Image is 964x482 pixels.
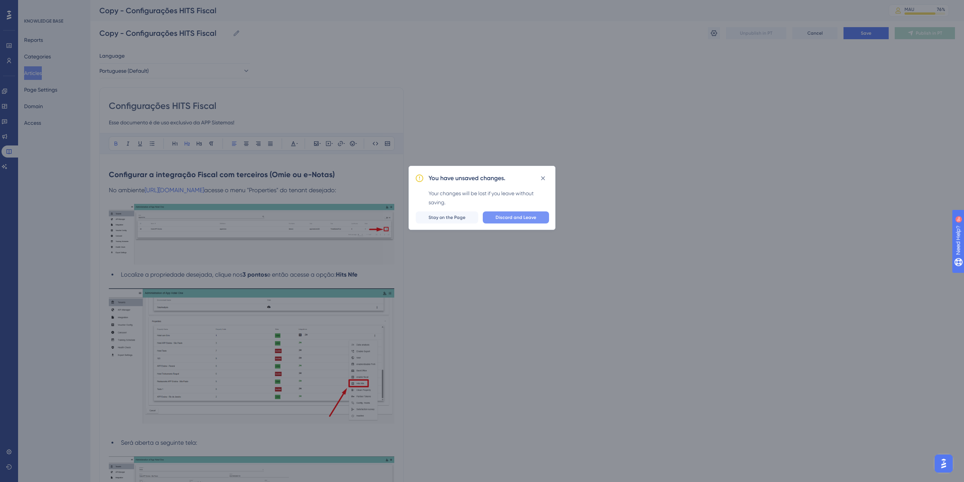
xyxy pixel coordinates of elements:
[429,174,505,183] h2: You have unsaved changes.
[429,214,465,220] span: Stay on the Page
[18,2,47,11] span: Need Help?
[51,4,56,10] div: 9+
[496,214,536,220] span: Discard and Leave
[932,452,955,475] iframe: UserGuiding AI Assistant Launcher
[429,189,549,207] div: Your changes will be lost if you leave without saving.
